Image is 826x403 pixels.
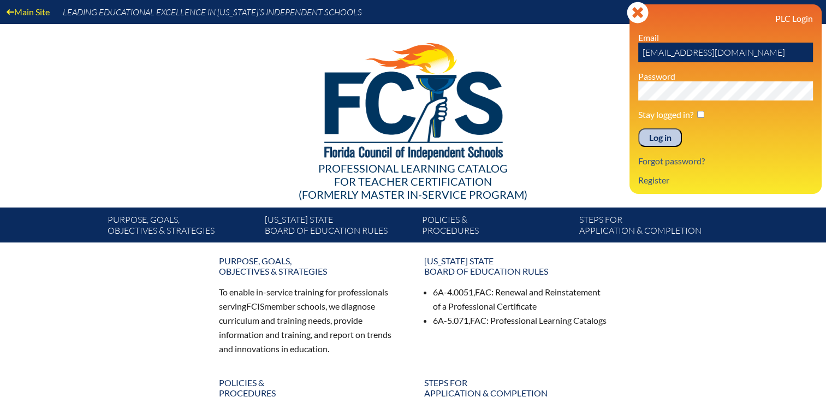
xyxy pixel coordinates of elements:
a: [US_STATE] StateBoard of Education rules [260,212,418,242]
span: FCIS [246,301,264,311]
a: Purpose, goals,objectives & strategies [103,212,260,242]
img: FCISlogo221.eps [300,24,526,173]
h3: PLC Login [638,13,813,23]
span: FAC [475,287,491,297]
a: [US_STATE] StateBoard of Education rules [418,251,614,281]
label: Password [638,71,675,81]
a: Policies &Procedures [418,212,575,242]
a: Steps forapplication & completion [418,373,614,402]
span: FAC [470,315,486,325]
li: 6A-5.071, : Professional Learning Catalogs [433,313,608,328]
svg: Close [627,2,649,23]
a: Main Site [2,4,54,19]
a: Purpose, goals,objectives & strategies [212,251,409,281]
label: Stay logged in? [638,109,693,120]
a: Register [634,173,674,187]
li: 6A-4.0051, : Renewal and Reinstatement of a Professional Certificate [433,285,608,313]
p: To enable in-service training for professionals serving member schools, we diagnose curriculum an... [219,285,402,355]
a: Policies &Procedures [212,373,409,402]
label: Email [638,32,659,43]
div: Professional Learning Catalog (formerly Master In-service Program) [99,162,728,201]
span: for Teacher Certification [334,175,492,188]
input: Log in [638,128,682,147]
a: Forgot password? [634,153,709,168]
a: Steps forapplication & completion [575,212,732,242]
